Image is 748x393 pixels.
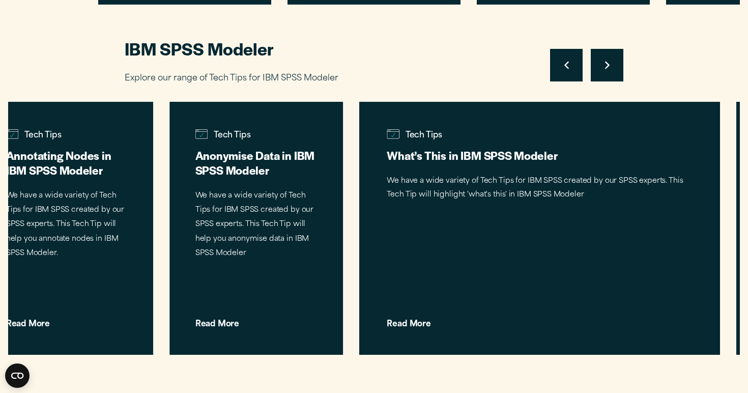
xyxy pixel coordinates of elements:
a: negative data-computer browser-loading positive data-computer browser-loadingTech Tips What’s Thi... [359,102,721,355]
span: Read More [6,313,128,328]
h3: Anonymise Data in IBM SPSS Modeler [195,148,317,178]
h3: Annotating Nodes in IBM SPSS Modeler [6,148,128,178]
span: Read More [387,313,693,328]
p: Explore our range of Tech Tips for IBM SPSS Modeler [125,71,481,86]
button: Move to previous slide [550,49,583,81]
p: We have a wide variety of Tech Tips for IBM SPSS created by our SPSS experts. This Tech Tip will ... [387,174,693,203]
svg: Left pointing chevron [564,61,569,69]
p: We have a wide variety of Tech Tips for IBM SPSS created by our SPSS experts. This Tech Tip will ... [6,189,128,261]
h2: IBM SPSS Modeler [125,37,481,60]
span: Tech Tips [195,128,317,145]
span: Tech Tips [6,128,128,145]
button: Move to next slide [591,49,623,81]
span: Read More [195,313,317,328]
button: Open CMP widget [5,363,30,388]
a: negative data-computer browser-loading positive data-computer browser-loadingTech Tips Anonymise ... [170,102,343,355]
span: Tech Tips [387,128,693,145]
p: We have a wide variety of Tech Tips for IBM SPSS created by our SPSS experts. This Tech Tip will ... [195,189,317,261]
h3: What’s This in IBM SPSS Modeler [387,148,693,162]
img: negative data-computer browser-loading [195,128,208,141]
svg: Right pointing chevron [605,61,610,69]
img: negative data-computer browser-loading [6,128,19,141]
img: negative data-computer browser-loading [387,128,399,141]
